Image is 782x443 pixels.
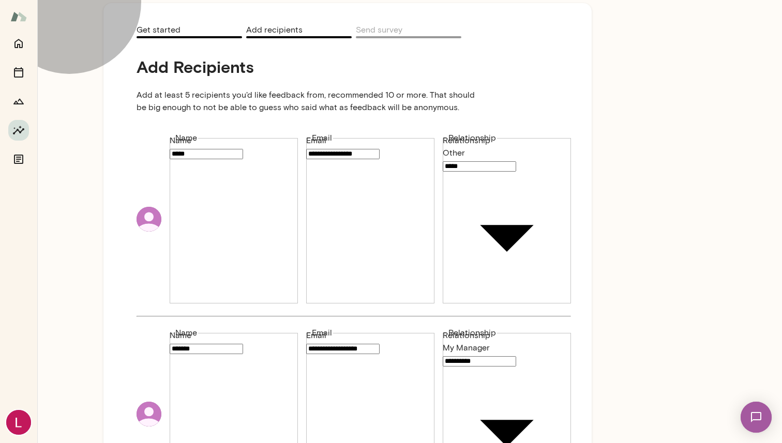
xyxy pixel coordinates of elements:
h4: Add Recipients [137,57,484,77]
button: Home [8,33,29,54]
button: Sessions [8,62,29,83]
p: Add at least 5 recipients you'd like feedback from, recommended 10 or more. That should be big en... [137,77,484,126]
span: Send survey [356,25,402,37]
span: Add recipients [246,25,303,37]
img: Mento [10,7,27,26]
span: Get started [137,25,181,37]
